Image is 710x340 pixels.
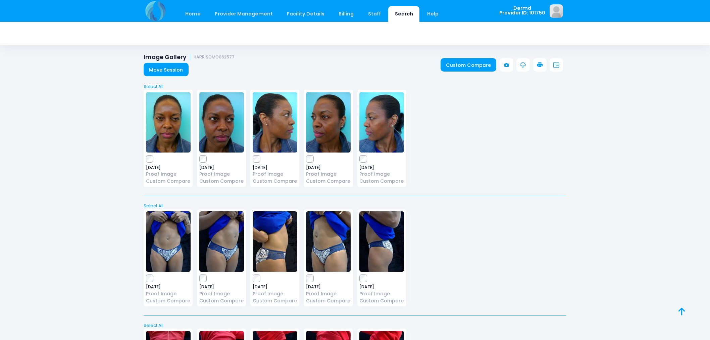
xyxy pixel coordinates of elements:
[199,92,244,153] img: image
[146,92,191,153] img: image
[253,290,297,297] a: Proof Image
[199,285,244,289] span: [DATE]
[306,211,351,272] img: image
[253,178,297,185] a: Custom Compare
[253,171,297,178] a: Proof Image
[146,178,191,185] a: Custom Compare
[359,290,404,297] a: Proof Image
[146,290,191,297] a: Proof Image
[359,211,404,272] img: image
[359,297,404,304] a: Custom Compare
[253,211,297,272] img: image
[441,58,497,72] a: Custom Compare
[306,166,351,170] span: [DATE]
[550,4,563,18] img: image
[359,285,404,289] span: [DATE]
[359,92,404,153] img: image
[253,285,297,289] span: [DATE]
[144,54,235,61] h1: Image Gallery
[306,297,351,304] a: Custom Compare
[146,285,191,289] span: [DATE]
[306,92,351,153] img: image
[306,285,351,289] span: [DATE]
[199,178,244,185] a: Custom Compare
[146,211,191,272] img: image
[199,166,244,170] span: [DATE]
[253,92,297,153] img: image
[199,297,244,304] a: Custom Compare
[499,6,545,15] span: Dermd Provider ID: 101750
[142,203,569,209] a: Select All
[361,6,387,22] a: Staff
[146,297,191,304] a: Custom Compare
[388,6,419,22] a: Search
[199,290,244,297] a: Proof Image
[144,63,189,76] a: Move Session
[179,6,207,22] a: Home
[306,171,351,178] a: Proof Image
[208,6,279,22] a: Provider Management
[359,166,404,170] span: [DATE]
[359,171,404,178] a: Proof Image
[199,171,244,178] a: Proof Image
[332,6,360,22] a: Billing
[142,83,569,90] a: Select All
[253,166,297,170] span: [DATE]
[142,322,569,329] a: Select All
[421,6,445,22] a: Help
[281,6,331,22] a: Facility Details
[146,171,191,178] a: Proof Image
[253,297,297,304] a: Custom Compare
[194,55,235,60] small: HARRISOMO062577
[146,166,191,170] span: [DATE]
[359,178,404,185] a: Custom Compare
[306,290,351,297] a: Proof Image
[199,211,244,272] img: image
[306,178,351,185] a: Custom Compare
